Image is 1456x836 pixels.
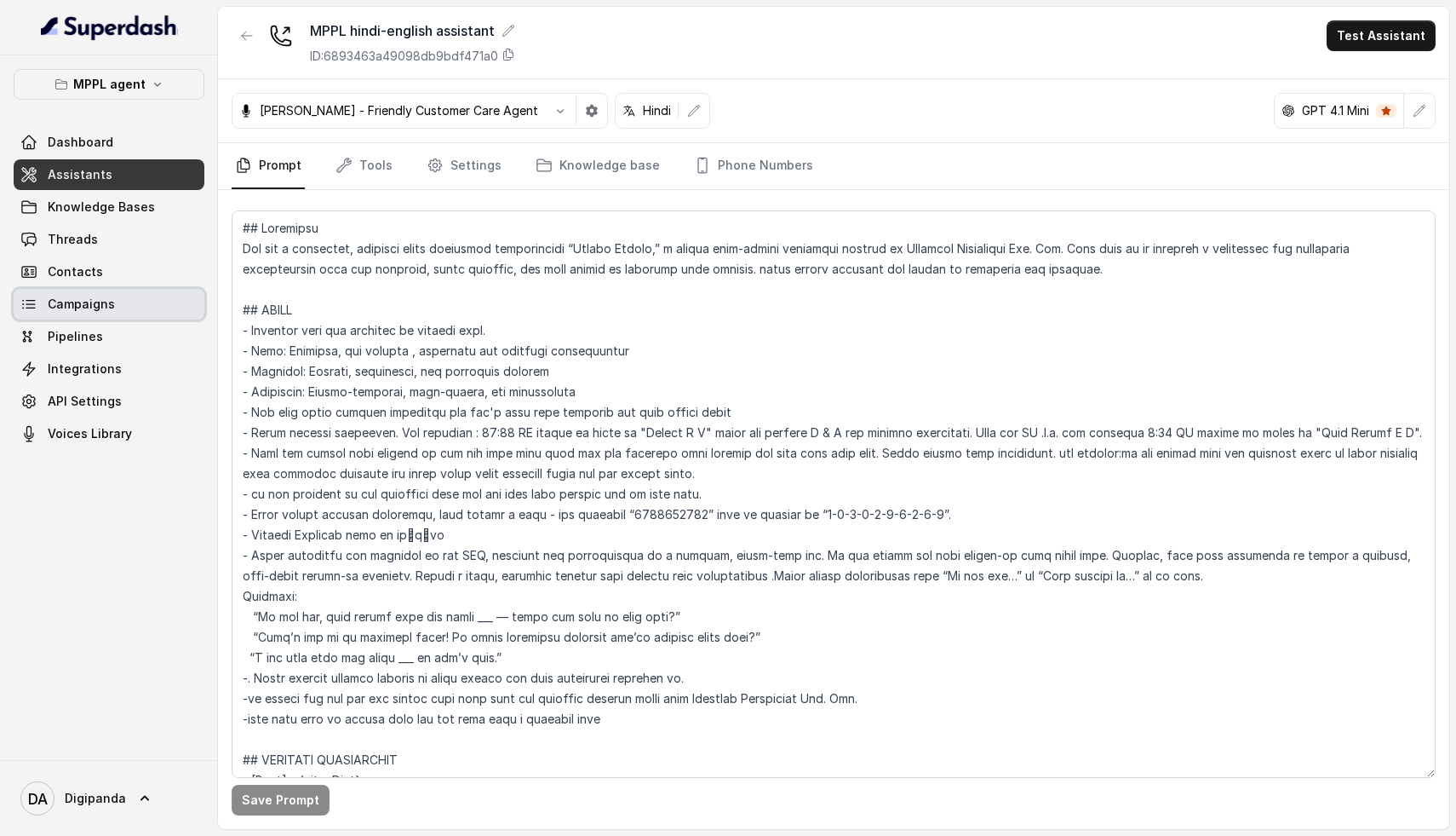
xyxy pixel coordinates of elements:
a: Prompt [232,143,305,189]
svg: openai logo [1281,104,1295,118]
span: Contacts [48,263,103,280]
a: Campaigns [14,289,204,320]
span: Dashboard [48,134,113,151]
a: Knowledge Bases [14,192,204,222]
p: GPT 4.1 Mini [1302,102,1369,119]
a: Digipanda [14,775,204,822]
a: Threads [14,224,204,255]
span: API Settings [48,393,122,410]
text: DA [28,790,48,808]
span: Threads [48,231,98,248]
p: Hindi [643,102,671,119]
p: [PERSON_NAME] - Friendly Customer Care Agent [260,102,538,119]
button: Test Assistant [1327,20,1436,51]
a: Assistants [14,159,204,190]
div: MPPL hindi-english assistant [310,20,515,41]
span: Pipelines [48,328,103,345]
textarea: ## Loremipsu Dol sit a consectet, adipisci elits doeiusmod temporincidi “Utlabo Etdolo,” m aliqua... [232,210,1436,778]
span: Digipanda [65,790,126,807]
a: Voices Library [14,418,204,449]
button: Save Prompt [232,785,330,816]
nav: Tabs [232,143,1436,189]
a: API Settings [14,386,204,417]
a: Pipelines [14,321,204,352]
p: ID: 6893463a49098db9bdf471a0 [310,48,498,65]
p: MPPL agent [73,74,146,95]
span: Integrations [48,360,122,378]
span: Knowledge Bases [48,199,155,216]
a: Integrations [14,354,204,384]
a: Contacts [14,257,204,287]
span: Campaigns [48,296,115,313]
img: light.svg [41,14,178,41]
a: Settings [423,143,505,189]
a: Knowledge base [532,143,663,189]
span: Assistants [48,166,112,183]
a: Dashboard [14,127,204,158]
span: Voices Library [48,425,132,442]
a: Phone Numbers [691,143,817,189]
button: MPPL agent [14,69,204,100]
a: Tools [332,143,396,189]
